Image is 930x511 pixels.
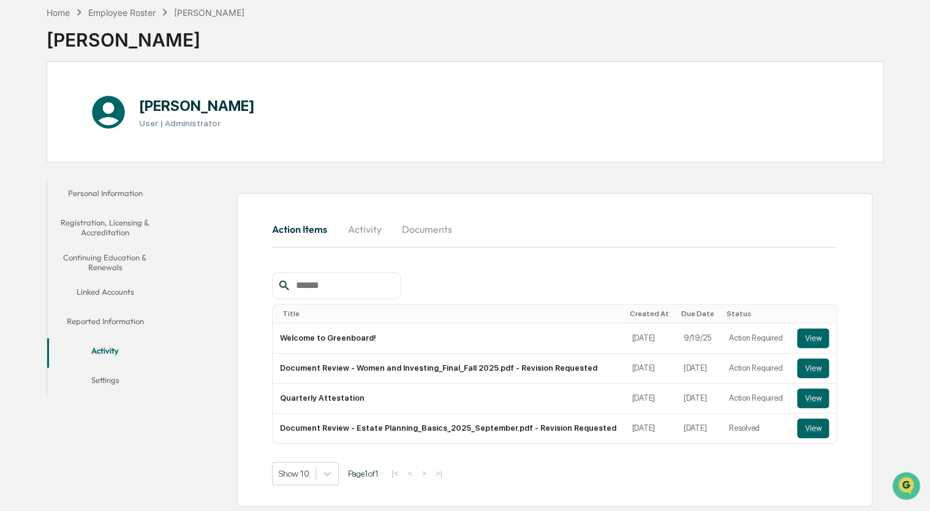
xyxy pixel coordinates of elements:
[84,150,157,172] a: 🗄️Attestations
[891,471,924,504] iframe: Open customer support
[273,414,624,443] td: Document Review - Estate Planning_Basics_2025_September.pdf - Revision Requested
[727,309,785,318] div: Toggle SortBy
[47,338,164,368] button: Activity
[676,414,722,443] td: [DATE]
[88,7,156,18] div: Employee Roster
[86,207,148,217] a: Powered byPylon
[47,368,164,397] button: Settings
[272,214,337,244] button: Action Items
[7,173,82,195] a: 🔎Data Lookup
[208,97,223,112] button: Start new chat
[47,279,164,309] button: Linked Accounts
[174,7,244,18] div: [PERSON_NAME]
[47,309,164,338] button: Reported Information
[25,178,77,190] span: Data Lookup
[12,179,22,189] div: 🔎
[282,309,619,318] div: Toggle SortBy
[722,324,790,354] td: Action Required
[432,468,446,479] button: >|
[676,384,722,414] td: [DATE]
[797,328,829,348] button: View
[418,468,430,479] button: >
[47,210,164,245] button: Registration, Licensing & Accreditation
[337,214,392,244] button: Activity
[629,309,671,318] div: Toggle SortBy
[47,7,70,18] div: Home
[272,214,837,244] div: secondary tabs example
[122,208,148,217] span: Pylon
[139,97,255,115] h1: [PERSON_NAME]
[624,324,676,354] td: [DATE]
[42,106,155,116] div: We're available if you need us!
[722,384,790,414] td: Action Required
[101,154,152,167] span: Attestations
[273,324,624,354] td: Welcome to Greenboard!
[404,468,416,479] button: <
[676,324,722,354] td: 9/19/25
[42,94,201,106] div: Start new chat
[722,354,790,384] td: Action Required
[797,388,829,408] button: View
[273,384,624,414] td: Quarterly Attestation
[388,468,402,479] button: |<
[47,181,164,397] div: secondary tabs example
[797,358,829,378] button: View
[797,418,829,438] button: View
[392,214,462,244] button: Documents
[47,19,245,51] div: [PERSON_NAME]
[12,94,34,116] img: 1746055101610-c473b297-6a78-478c-a979-82029cc54cd1
[348,469,379,479] span: Page 1 of 1
[722,414,790,443] td: Resolved
[624,354,676,384] td: [DATE]
[800,309,831,318] div: Toggle SortBy
[89,156,99,165] div: 🗄️
[25,154,79,167] span: Preclearance
[624,414,676,443] td: [DATE]
[12,26,223,45] p: How can we help?
[139,118,255,128] h3: User | Administrator
[624,384,676,414] td: [DATE]
[273,354,624,384] td: Document Review - Women and Investing_Final_Fall 2025.pdf - Revision Requested
[7,150,84,172] a: 🖐️Preclearance
[681,309,717,318] div: Toggle SortBy
[47,245,164,280] button: Continuing Education & Renewals
[676,354,722,384] td: [DATE]
[47,181,164,210] button: Personal Information
[12,156,22,165] div: 🖐️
